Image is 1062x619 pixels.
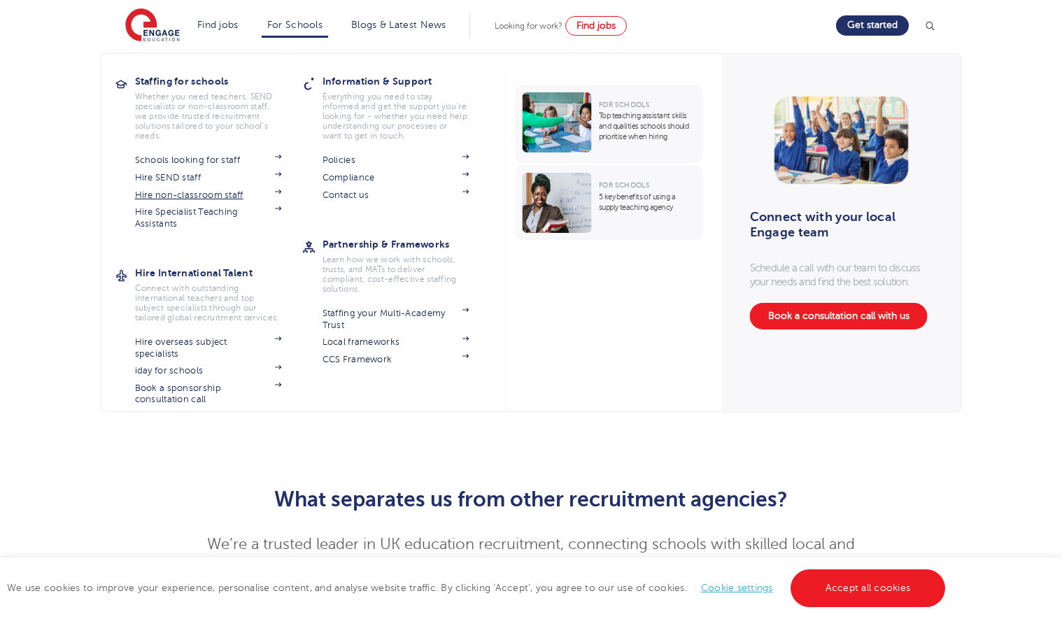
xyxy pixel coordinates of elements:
[323,354,469,365] a: CCS Framework
[323,71,490,91] h3: Information & Support
[135,155,282,166] a: Schools looking for staff
[135,263,303,322] a: Hire International TalentConnect with outstanding international teachers and top subject speciali...
[599,111,696,142] p: Top teaching assistant skills and qualities schools should prioritise when hiring
[323,92,469,141] p: Everything you need to stay informed and get the support you’re looking for - whether you need he...
[599,181,649,189] span: For Schools
[323,172,469,183] a: Compliance
[135,365,282,376] a: iday for schools
[599,101,649,108] span: For Schools
[7,583,949,593] span: We use cookies to improve your experience, personalise content, and analyse website traffic. By c...
[323,336,469,348] a: Local frameworks
[267,20,323,30] a: For Schools
[323,71,490,141] a: Information & SupportEverything you need to stay informed and get the support you’re looking for ...
[516,85,707,163] a: For SchoolsTop teaching assistant skills and qualities schools should prioritise when hiring
[576,20,616,31] span: Find jobs
[135,283,282,322] p: Connect with outstanding international teachers and top subject specialists through our tailored ...
[323,234,490,254] h3: Partnership & Frameworks
[135,206,282,229] a: Hire Specialist Teaching Assistants
[125,8,180,43] img: Engage Education
[495,21,562,31] span: Looking for work?
[323,308,469,331] a: Staffing your Multi-Academy Trust
[791,569,946,607] a: Accept all cookies
[351,20,446,30] a: Blogs & Latest News
[135,190,282,201] a: Hire non-classroom staff
[565,16,627,36] a: Find jobs
[135,263,303,283] h3: Hire International Talent
[750,303,928,329] a: Book a consultation call with us
[750,261,933,289] p: Schedule a call with our team to discuss your needs and find the best solution.
[135,71,303,91] h3: Staffing for schools
[188,488,875,511] h2: What separates us from other recruitment agencies?
[135,172,282,183] a: Hire SEND staff
[750,209,924,240] h3: Connect with your local Engage team
[135,92,282,141] p: Whether you need teachers, SEND specialists or non-classroom staff, we provide trusted recruitmen...
[701,583,773,593] a: Cookie settings
[836,15,909,36] a: Get started
[135,336,282,360] a: Hire overseas subject specialists
[599,192,696,213] p: 5 key benefits of using a supply teaching agency
[516,166,707,240] a: For Schools5 key benefits of using a supply teaching agency
[323,234,490,294] a: Partnership & FrameworksLearn how we work with schools, trusts, and MATs to deliver compliant, co...
[135,383,282,406] a: Book a sponsorship consultation call
[135,71,303,141] a: Staffing for schoolsWhether you need teachers, SEND specialists or non-classroom staff, we provid...
[323,190,469,201] a: Contact us
[323,255,469,294] p: Learn how we work with schools, trusts, and MATs to deliver compliant, cost-effective staffing so...
[197,20,239,30] a: Find jobs
[323,155,469,166] a: Policies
